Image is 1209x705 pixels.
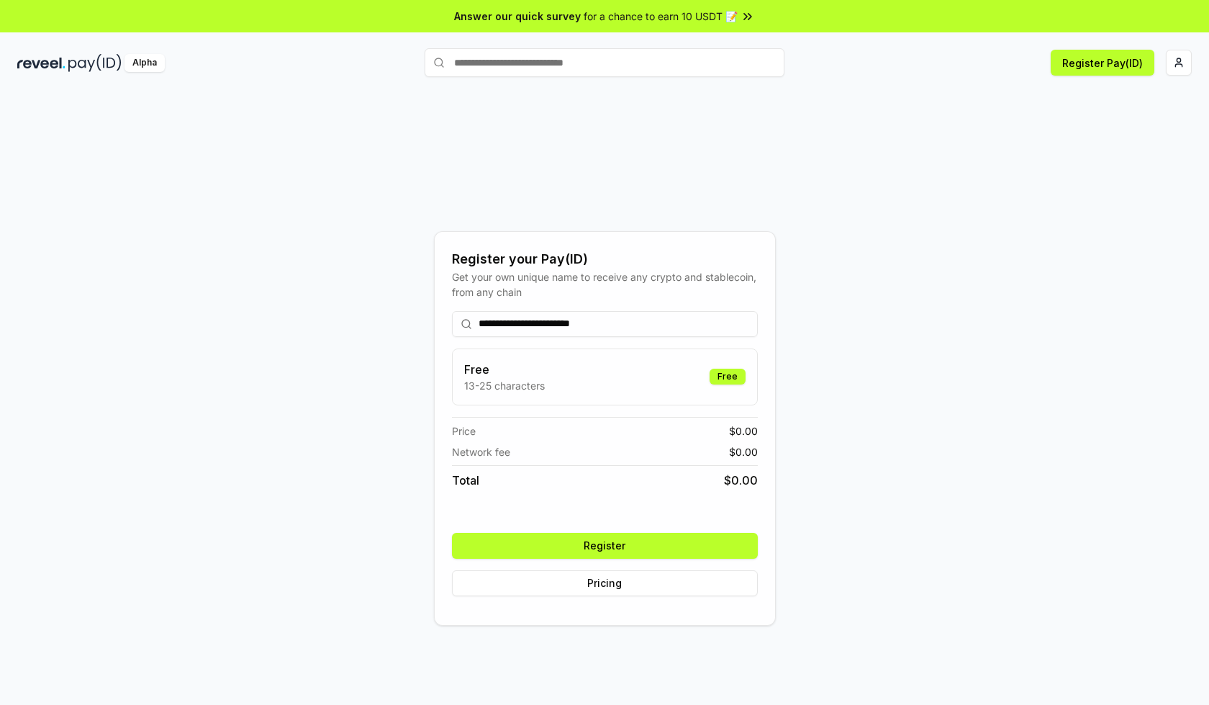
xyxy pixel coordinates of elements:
button: Register Pay(ID) [1051,50,1154,76]
div: Get your own unique name to receive any crypto and stablecoin, from any chain [452,269,758,300]
span: Total [452,472,479,489]
span: Price [452,423,476,439]
img: pay_id [68,54,122,72]
div: Register your Pay(ID) [452,249,758,269]
h3: Free [464,361,545,378]
img: reveel_dark [17,54,65,72]
button: Register [452,533,758,559]
span: $ 0.00 [729,423,758,439]
span: Network fee [452,444,510,459]
span: Answer our quick survey [454,9,581,24]
span: $ 0.00 [724,472,758,489]
div: Free [710,369,746,385]
div: Alpha [124,54,165,72]
span: for a chance to earn 10 USDT 📝 [584,9,738,24]
p: 13-25 characters [464,378,545,393]
button: Pricing [452,570,758,596]
span: $ 0.00 [729,444,758,459]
